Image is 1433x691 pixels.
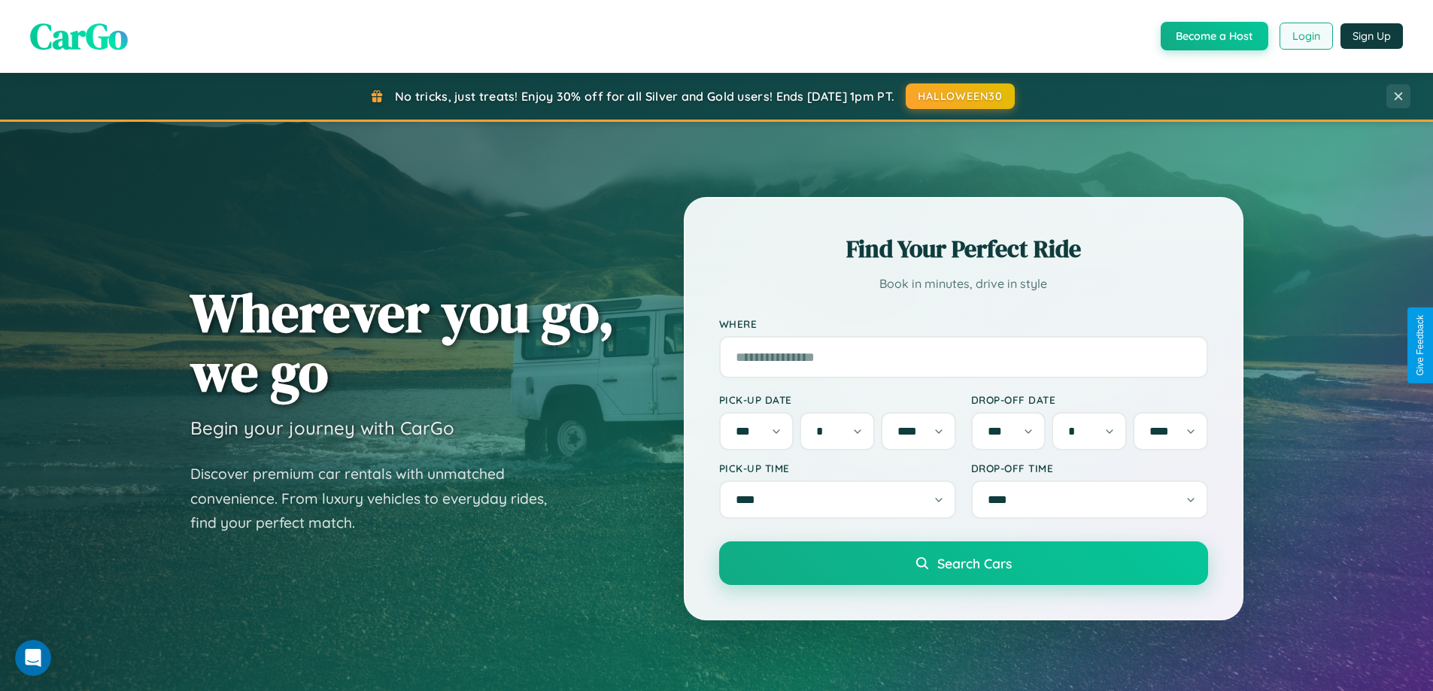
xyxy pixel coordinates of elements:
[971,393,1208,406] label: Drop-off Date
[719,317,1208,330] label: Where
[719,541,1208,585] button: Search Cars
[30,11,128,61] span: CarGo
[906,83,1015,109] button: HALLOWEEN30
[1161,22,1268,50] button: Become a Host
[937,555,1012,571] span: Search Cars
[15,640,51,676] iframe: Intercom live chat
[190,283,615,402] h1: Wherever you go, we go
[1280,23,1333,50] button: Login
[719,232,1208,265] h2: Find Your Perfect Ride
[719,273,1208,295] p: Book in minutes, drive in style
[719,462,956,474] label: Pick-up Time
[1415,315,1425,376] div: Give Feedback
[719,393,956,406] label: Pick-up Date
[971,462,1208,474] label: Drop-off Time
[1340,23,1403,49] button: Sign Up
[395,89,894,104] span: No tricks, just treats! Enjoy 30% off for all Silver and Gold users! Ends [DATE] 1pm PT.
[190,462,566,535] p: Discover premium car rentals with unmatched convenience. From luxury vehicles to everyday rides, ...
[190,417,454,439] h3: Begin your journey with CarGo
